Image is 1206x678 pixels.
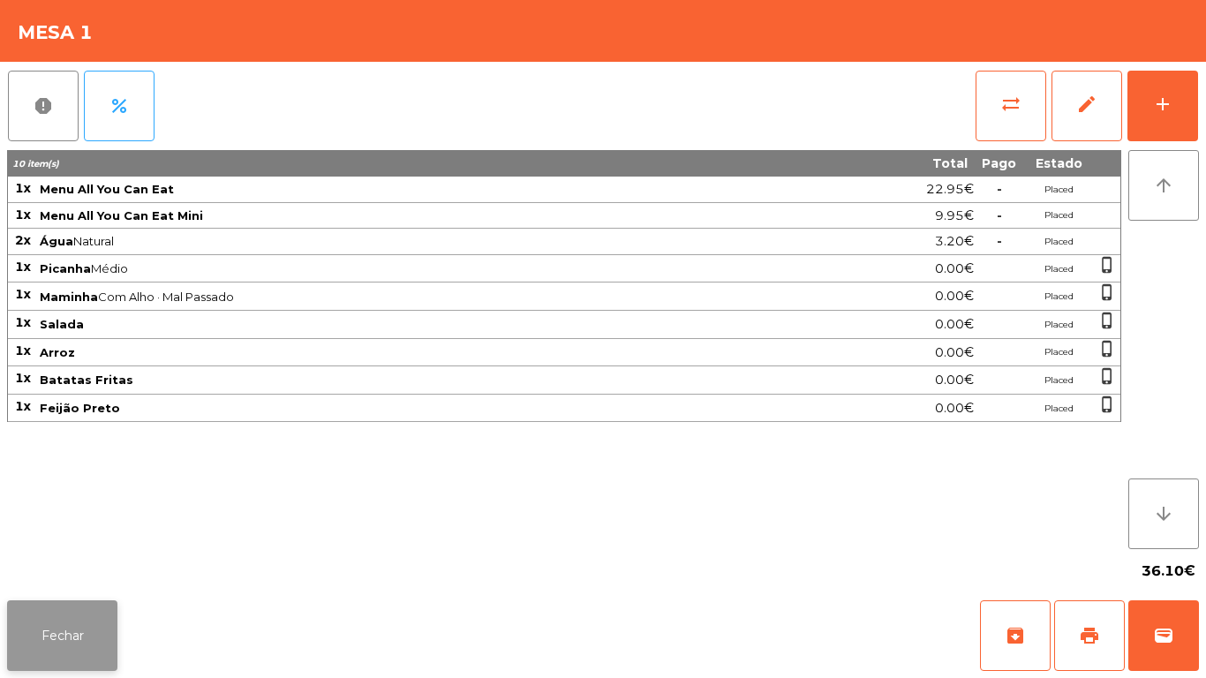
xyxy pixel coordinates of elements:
[1023,150,1094,177] th: Estado
[15,232,31,248] span: 2x
[15,207,31,222] span: 1x
[40,182,174,196] span: Menu All You Can Eat
[976,71,1046,141] button: sync_alt
[935,368,974,392] span: 0.00€
[1127,71,1198,141] button: add
[15,398,31,414] span: 1x
[40,373,133,387] span: Batatas Fritas
[40,345,75,359] span: Arroz
[935,204,974,228] span: 9.95€
[1098,340,1116,358] span: phone_iphone
[7,600,117,671] button: Fechar
[1098,367,1116,385] span: phone_iphone
[1023,311,1094,339] td: Placed
[1098,395,1116,413] span: phone_iphone
[15,343,31,358] span: 1x
[15,259,31,275] span: 1x
[1023,177,1094,203] td: Placed
[1153,625,1174,646] span: wallet
[935,284,974,308] span: 0.00€
[1005,625,1026,646] span: archive
[84,71,155,141] button: percent
[1098,283,1116,301] span: phone_iphone
[40,317,84,331] span: Salada
[40,208,203,222] span: Menu All You Can Eat Mini
[997,233,1002,249] span: -
[1023,203,1094,230] td: Placed
[1023,339,1094,367] td: Placed
[1023,229,1094,255] td: Placed
[40,261,786,275] span: Médio
[40,290,786,304] span: Com Alho · Mal Passado
[1153,175,1174,196] i: arrow_upward
[1098,256,1116,274] span: phone_iphone
[40,401,120,415] span: Feijão Preto
[1153,503,1174,524] i: arrow_downward
[8,71,79,141] button: report
[997,207,1002,223] span: -
[980,600,1051,671] button: archive
[15,370,31,386] span: 1x
[12,158,59,169] span: 10 item(s)
[926,177,974,201] span: 22.95€
[788,150,975,177] th: Total
[18,19,93,46] h4: Mesa 1
[1023,282,1094,311] td: Placed
[1079,625,1100,646] span: print
[1076,94,1097,115] span: edit
[935,396,974,420] span: 0.00€
[1128,478,1199,549] button: arrow_downward
[1128,150,1199,221] button: arrow_upward
[935,313,974,336] span: 0.00€
[1152,94,1173,115] div: add
[997,181,1002,197] span: -
[1023,395,1094,423] td: Placed
[1054,600,1125,671] button: print
[15,314,31,330] span: 1x
[109,95,130,117] span: percent
[40,261,91,275] span: Picanha
[1051,71,1122,141] button: edit
[935,257,974,281] span: 0.00€
[1098,312,1116,329] span: phone_iphone
[935,230,974,253] span: 3.20€
[15,180,31,196] span: 1x
[975,150,1023,177] th: Pago
[1023,255,1094,283] td: Placed
[1142,558,1195,584] span: 36.10€
[935,341,974,365] span: 0.00€
[40,234,73,248] span: Água
[1023,366,1094,395] td: Placed
[1000,94,1021,115] span: sync_alt
[40,290,98,304] span: Maminha
[33,95,54,117] span: report
[1128,600,1199,671] button: wallet
[15,286,31,302] span: 1x
[40,234,786,248] span: Natural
